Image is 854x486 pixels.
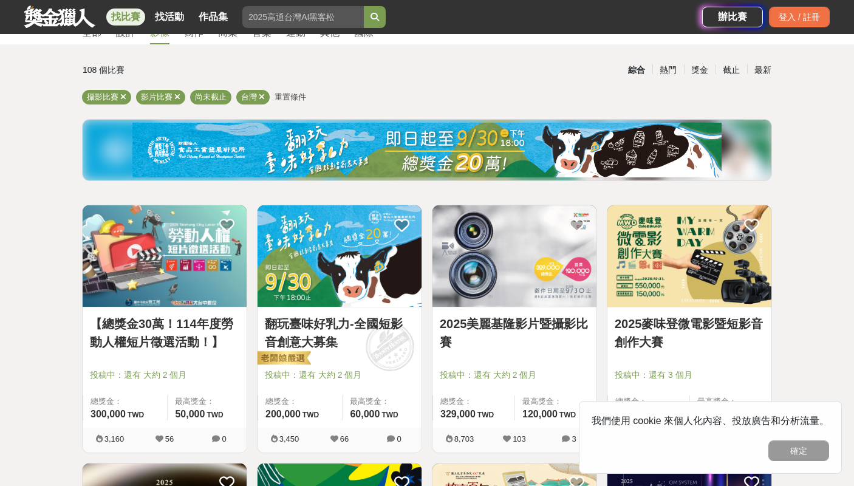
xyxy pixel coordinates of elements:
a: 找比賽 [106,9,145,26]
img: Cover Image [83,205,247,307]
span: 120,000 [522,409,558,419]
span: 200,000 [265,409,301,419]
span: 60,000 [350,409,380,419]
span: 3,450 [279,434,299,443]
div: 獎金 [684,60,716,81]
div: 熱門 [652,60,684,81]
span: 台灣 [241,92,257,101]
div: 最新 [747,60,779,81]
a: 2025美麗基隆影片暨攝影比賽 [440,315,589,351]
span: 投稿中：還有 大約 2 個月 [440,369,589,382]
a: 【總獎金30萬！114年度勞動人權短片徵選活動！】 [90,315,239,351]
span: 投稿中：還有 3 個月 [615,369,764,382]
span: 尚未截止 [195,92,227,101]
span: 投稿中：還有 大約 2 個月 [265,369,414,382]
span: 總獎金： [265,395,335,408]
span: 3 [572,434,576,443]
span: 329,000 [440,409,476,419]
span: 0 [397,434,401,443]
span: 影片比賽 [141,92,173,101]
span: TWD [128,411,144,419]
a: 翻玩臺味好乳力-全國短影音創意大募集 [265,315,414,351]
span: TWD [381,411,398,419]
span: 重置條件 [275,92,306,101]
span: TWD [559,411,576,419]
div: 登入 / 註冊 [769,7,830,27]
span: 總獎金： [91,395,160,408]
span: 總獎金： [440,395,507,408]
a: 作品集 [194,9,233,26]
span: 8,703 [454,434,474,443]
span: 0 [222,434,226,443]
span: 我們使用 cookie 來個人化內容、投放廣告和分析流量。 [592,416,829,426]
button: 確定 [768,440,829,461]
a: 找活動 [150,9,189,26]
a: 2025麥味登微電影暨短影音創作大賽 [615,315,764,351]
span: TWD [207,411,223,419]
span: 50,000 [175,409,205,419]
img: 老闆娘嚴選 [255,351,311,368]
span: 總獎金： [615,395,682,408]
span: TWD [477,411,494,419]
img: Cover Image [432,205,596,307]
span: 66 [340,434,349,443]
span: 最高獎金： [175,395,239,408]
span: 3,160 [104,434,125,443]
img: Cover Image [607,205,771,307]
span: 300,000 [91,409,126,419]
span: 最高獎金： [697,395,764,408]
span: 56 [165,434,174,443]
input: 2025高通台灣AI黑客松 [242,6,364,28]
span: 攝影比賽 [87,92,118,101]
span: 投稿中：還有 大約 2 個月 [90,369,239,382]
div: 綜合 [621,60,652,81]
span: TWD [302,411,319,419]
div: 108 個比賽 [83,60,312,81]
span: 最高獎金： [522,395,589,408]
div: 截止 [716,60,747,81]
img: bbde9c48-f993-4d71-8b4e-c9f335f69c12.jpg [132,123,722,177]
img: Cover Image [258,205,422,307]
span: 最高獎金： [350,395,414,408]
span: 103 [513,434,526,443]
a: 辦比賽 [702,7,763,27]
